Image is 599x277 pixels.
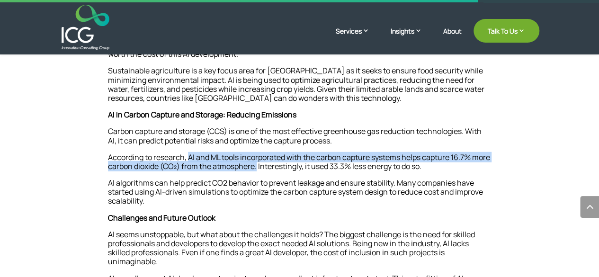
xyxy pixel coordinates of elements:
a: Insights [391,26,431,50]
a: Talk To Us [474,19,539,43]
p: AI algorithms can help predict CO2 behavior to prevent leakage and ensure stability. Many compani... [108,179,492,214]
a: Services [336,26,379,50]
img: ICG [62,5,109,50]
iframe: Chat Widget [441,175,599,277]
a: About [443,27,462,50]
p: Carbon capture and storage (CCS) is one of the most effective greenhouse gas reduction technologi... [108,127,492,152]
strong: Challenges and Future Outlook [108,213,215,223]
p: AI seems unstoppable, but what about the challenges it holds? The biggest challenge is the need f... [108,230,492,274]
strong: AI in Carbon Capture and Storage: Reducing Emissions [108,109,296,120]
p: Sustainable agriculture is a key focus area for [GEOGRAPHIC_DATA] as it seeks to ensure food secu... [108,66,492,110]
p: According to research, AI and ML tools incorporated with the carbon capture systems helps capture... [108,153,492,179]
